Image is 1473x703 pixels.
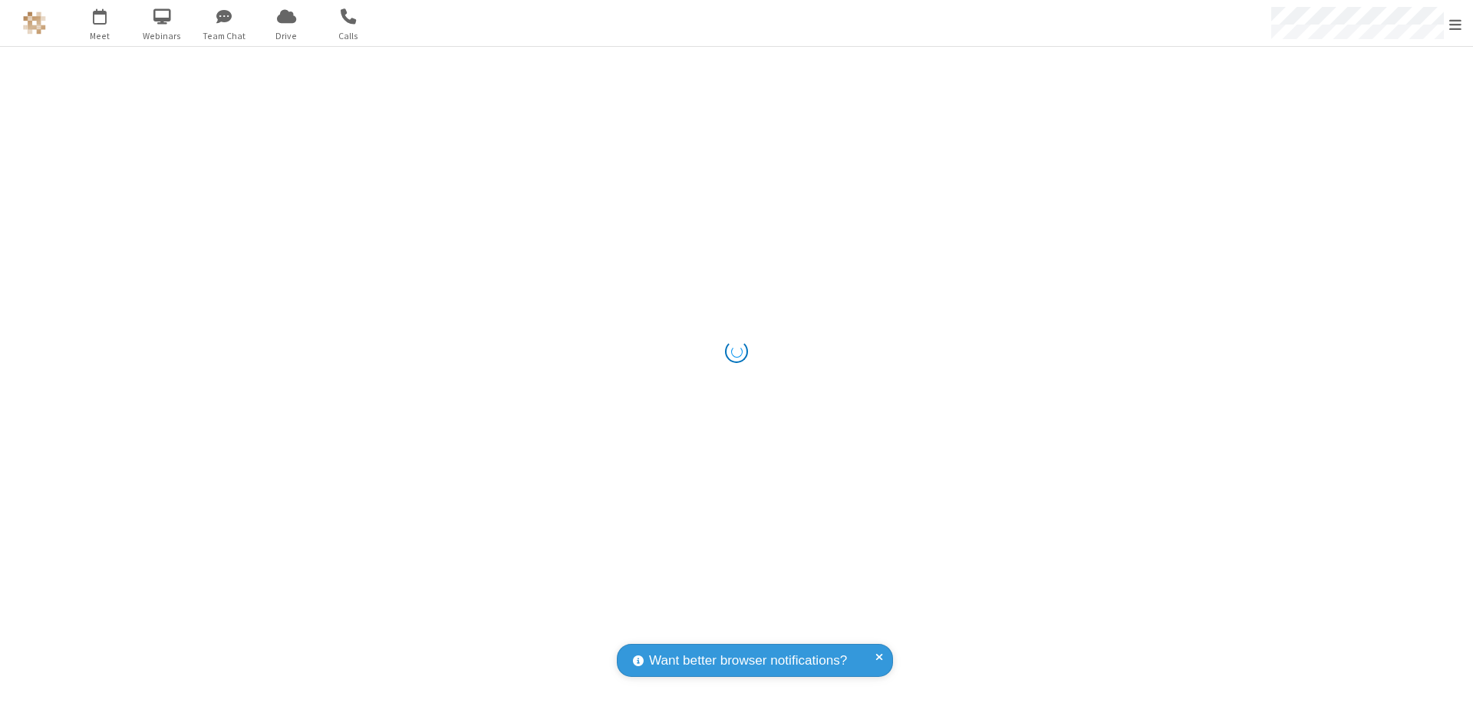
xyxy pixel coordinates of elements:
[71,29,129,43] span: Meet
[23,12,46,35] img: QA Selenium DO NOT DELETE OR CHANGE
[258,29,315,43] span: Drive
[649,651,847,671] span: Want better browser notifications?
[133,29,191,43] span: Webinars
[320,29,377,43] span: Calls
[1435,663,1461,692] iframe: Chat
[196,29,253,43] span: Team Chat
